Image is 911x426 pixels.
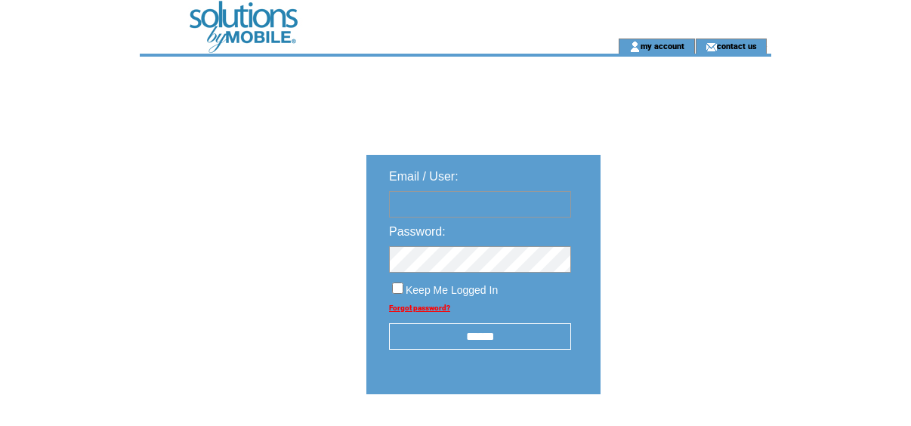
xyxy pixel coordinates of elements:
[389,170,459,183] span: Email / User:
[629,41,641,53] img: account_icon.gif
[717,41,757,51] a: contact us
[389,304,450,312] a: Forgot password?
[706,41,717,53] img: contact_us_icon.gif
[389,225,446,238] span: Password:
[406,284,498,296] span: Keep Me Logged In
[641,41,684,51] a: my account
